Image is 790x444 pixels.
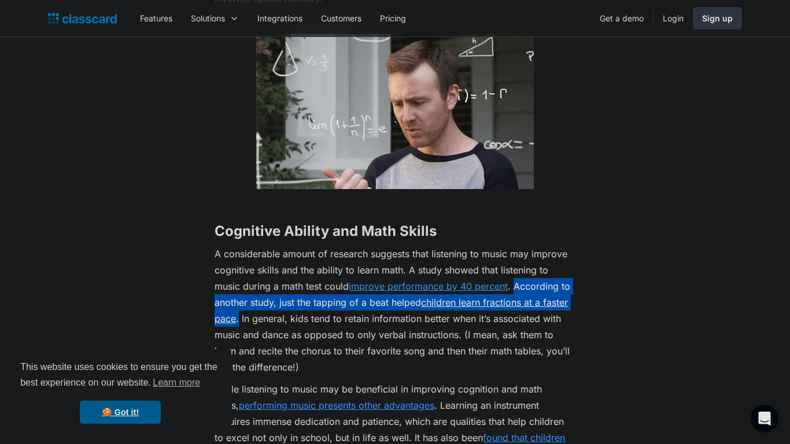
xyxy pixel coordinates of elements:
[20,360,220,391] span: This website uses cookies to ensure you get the best experience on our website.
[239,399,434,411] a: performing music presents other advantages
[191,12,225,24] div: Solutions
[349,280,508,292] a: improve performance by 40 percent
[9,349,231,435] div: cookieconsent
[371,5,415,31] a: Pricing
[702,12,733,24] div: Sign up
[48,10,117,27] a: home
[80,401,161,424] a: dismiss cookie message
[693,7,742,29] a: Sign up
[131,5,182,31] a: Features
[215,223,575,240] h3: Cognitive Ability and Math Skills
[312,5,371,31] a: Customers
[248,5,312,31] a: Integrations
[151,374,202,391] a: learn more about cookies
[215,195,575,211] p: ‍
[215,297,568,324] a: children learn fractions at a faster pace
[182,5,248,31] div: Solutions
[590,5,653,31] a: Get a demo
[654,5,693,31] a: Login
[256,34,534,189] img: a gif of a man trying to do complex math calculations mentally
[751,405,778,432] div: Open Intercom Messenger
[215,246,575,375] p: A considerable amount of research suggests that listening to music may improve cognitive skills a...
